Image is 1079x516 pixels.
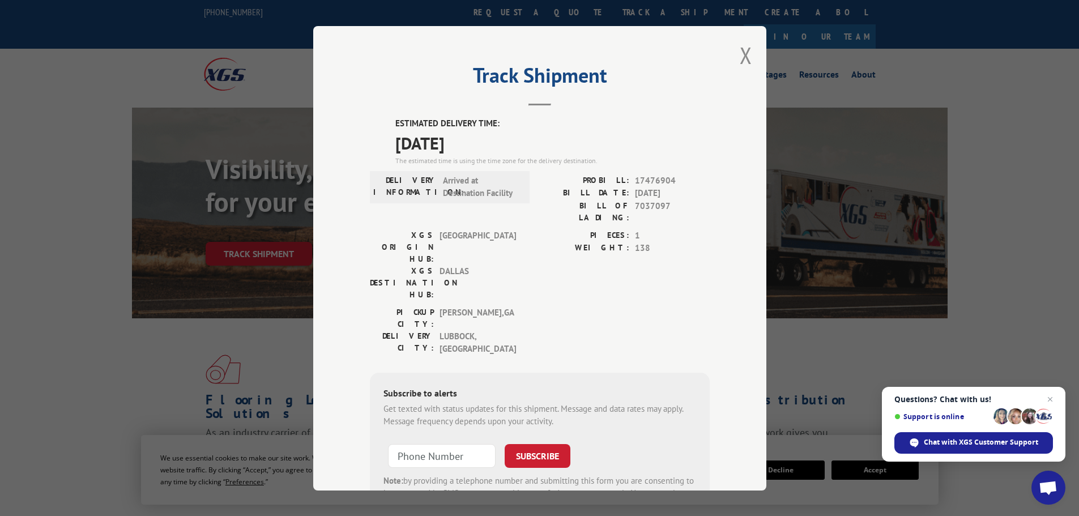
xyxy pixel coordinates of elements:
div: Chat with XGS Customer Support [894,432,1053,454]
div: Subscribe to alerts [383,386,696,402]
strong: Note: [383,475,403,485]
label: XGS ORIGIN HUB: [370,229,434,265]
span: [GEOGRAPHIC_DATA] [440,229,516,265]
label: XGS DESTINATION HUB: [370,265,434,300]
span: [PERSON_NAME] , GA [440,306,516,330]
span: [DATE] [395,130,710,155]
span: 7037097 [635,199,710,223]
div: The estimated time is using the time zone for the delivery destination. [395,155,710,165]
label: PROBILL: [540,174,629,187]
div: Get texted with status updates for this shipment. Message and data rates may apply. Message frequ... [383,402,696,428]
button: Close modal [740,40,752,70]
label: PICKUP CITY: [370,306,434,330]
span: [DATE] [635,187,710,200]
label: PIECES: [540,229,629,242]
span: Questions? Chat with us! [894,395,1053,404]
h2: Track Shipment [370,67,710,89]
span: 1 [635,229,710,242]
span: Support is online [894,412,990,421]
div: Open chat [1031,471,1065,505]
button: SUBSCRIBE [505,443,570,467]
label: BILL OF LADING: [540,199,629,223]
span: DALLAS [440,265,516,300]
span: 138 [635,242,710,255]
div: by providing a telephone number and submitting this form you are consenting to be contacted by SM... [383,474,696,513]
span: Close chat [1043,393,1057,406]
input: Phone Number [388,443,496,467]
label: ESTIMATED DELIVERY TIME: [395,117,710,130]
label: BILL DATE: [540,187,629,200]
label: DELIVERY INFORMATION: [373,174,437,199]
span: Chat with XGS Customer Support [924,437,1038,447]
span: Arrived at Destination Facility [443,174,519,199]
label: DELIVERY CITY: [370,330,434,355]
span: 17476904 [635,174,710,187]
label: WEIGHT: [540,242,629,255]
span: LUBBOCK , [GEOGRAPHIC_DATA] [440,330,516,355]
